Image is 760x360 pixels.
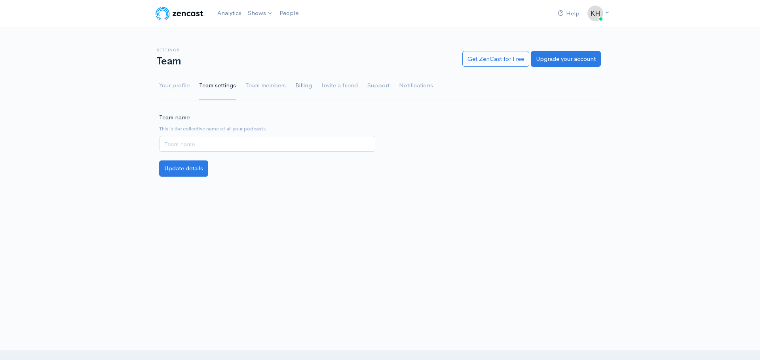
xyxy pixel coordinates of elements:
[157,56,453,67] h1: Team
[245,72,286,100] a: Team members
[555,5,583,22] a: Help
[321,72,358,100] a: Invite a friend
[295,72,312,100] a: Billing
[159,72,190,100] a: Your profile
[214,5,245,22] a: Analytics
[531,51,601,67] a: Upgrade your account
[159,160,208,177] button: Update details
[587,6,603,21] img: ...
[399,72,433,100] a: Notifications
[462,51,529,67] a: Get ZenCast for Free
[157,48,453,52] h6: Settings
[276,5,302,22] a: People
[367,72,389,100] a: Support
[245,5,276,22] a: Shows
[159,113,190,122] label: Team name
[159,125,375,133] small: This is the collective name of all your podcasts.
[159,136,375,152] input: Team name
[199,72,236,100] a: Team settings
[154,6,205,21] img: ZenCast Logo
